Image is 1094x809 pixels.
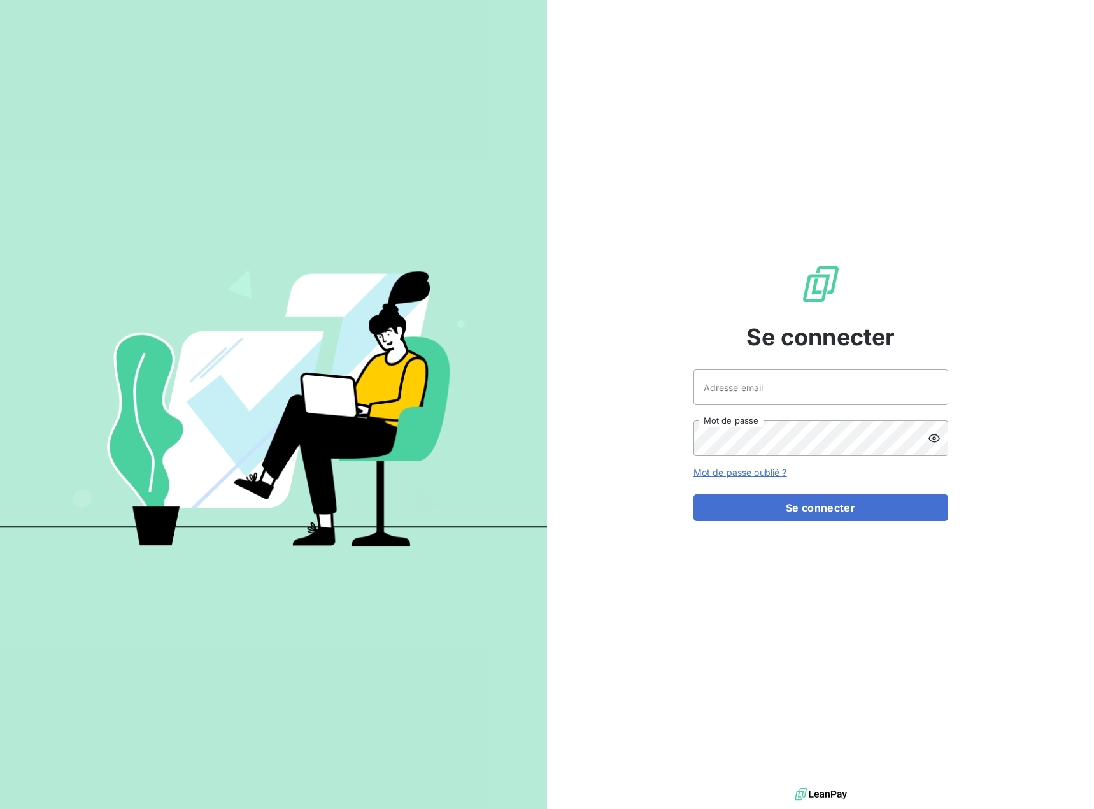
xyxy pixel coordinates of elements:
img: Logo LeanPay [800,264,841,304]
button: Se connecter [693,494,948,521]
input: placeholder [693,369,948,405]
img: logo [795,785,847,804]
span: Se connecter [746,320,895,354]
a: Mot de passe oublié ? [693,467,787,478]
